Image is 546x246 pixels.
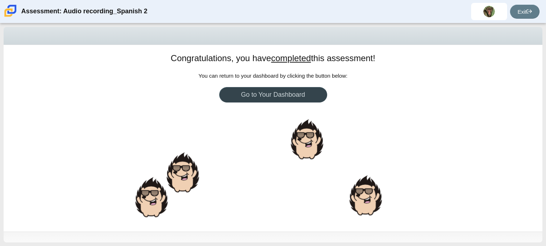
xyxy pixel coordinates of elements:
a: Exit [510,5,540,19]
div: Assessment: Audio recording_Spanish 2 [21,3,147,20]
u: completed [271,53,311,63]
img: edwin.rivera.ZiwR8R [483,6,495,17]
h1: Congratulations, you have this assessment! [171,52,375,64]
img: Carmen School of Science & Technology [3,3,18,18]
a: Carmen School of Science & Technology [3,13,18,19]
span: You can return to your dashboard by clicking the button below: [199,73,348,79]
a: Go to Your Dashboard [219,87,327,102]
